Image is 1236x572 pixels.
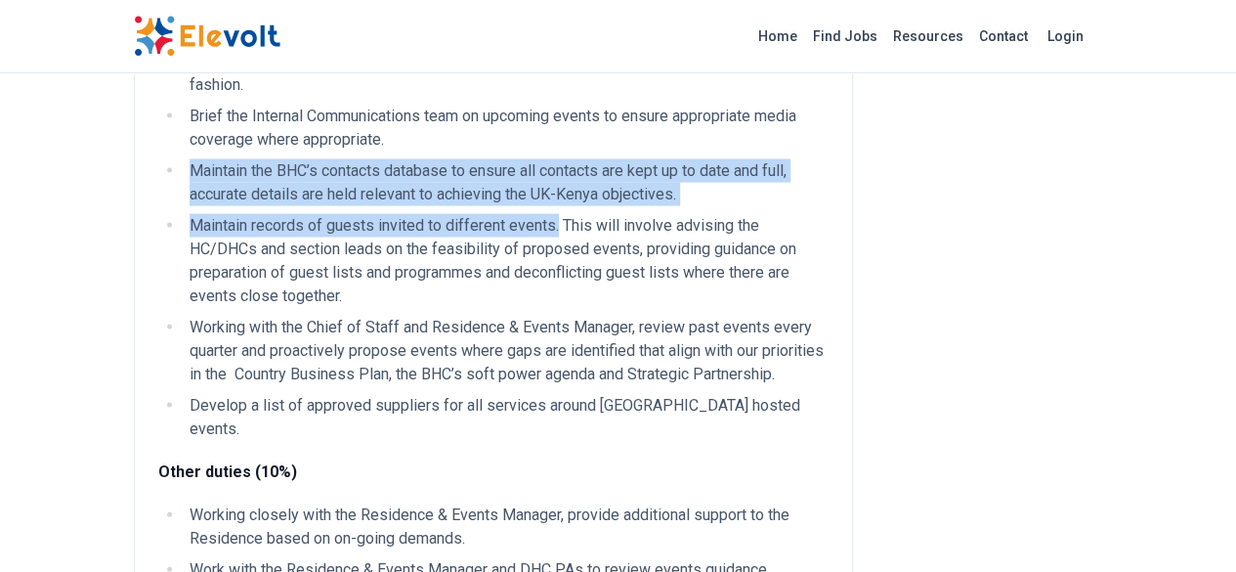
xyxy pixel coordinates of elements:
[184,214,829,308] li: Maintain records of guests invited to different events. This will involve advising the HC/DHCs an...
[184,316,829,386] li: Working with the Chief of Staff and Residence & Events Manager, review past events every quarter ...
[1036,17,1095,56] a: Login
[750,21,805,52] a: Home
[971,21,1036,52] a: Contact
[184,159,829,206] li: Maintain the BHC’s contacts database to ensure all contacts are kept up to date and full, accurat...
[885,21,971,52] a: Resources
[134,16,280,57] img: Elevolt
[184,394,829,441] li: Develop a list of approved suppliers for all services around [GEOGRAPHIC_DATA] hosted events.
[184,105,829,152] li: Brief the Internal Communications team on upcoming events to ensure appropriate media coverage wh...
[1138,478,1236,572] iframe: Chat Widget
[184,504,829,550] li: Working closely with the Residence & Events Manager, provide additional support to the Residence ...
[158,462,297,481] strong: Other duties (10%)
[805,21,885,52] a: Find Jobs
